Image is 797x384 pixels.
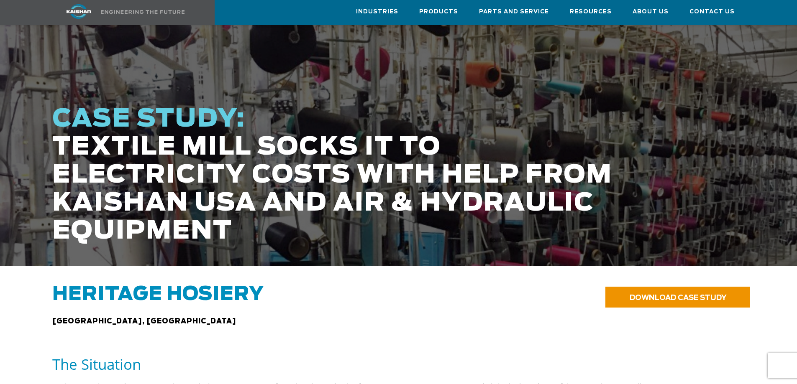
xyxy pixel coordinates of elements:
h1: TEXTILE MILL SOCKS IT TO ELECTRICITY COSTS WITH HELP FROM KAISHAN USA AND AIR & HYDRAULIC EQUIPMENT [52,105,628,245]
a: Products [419,0,458,23]
span: CASE STUDY: [52,107,246,132]
span: [GEOGRAPHIC_DATA], [GEOGRAPHIC_DATA] [52,318,236,325]
span: Contact Us [689,7,735,17]
span: DOWNLOAD CASE STUDY [630,294,727,301]
span: Products [419,7,458,17]
img: kaishan logo [47,4,110,19]
span: Parts and Service [479,7,549,17]
span: Heritage Hosiery [52,285,264,304]
a: About Us [633,0,669,23]
span: Resources [570,7,612,17]
a: Resources [570,0,612,23]
span: Industries [356,7,398,17]
h5: The Situation [52,355,745,374]
a: Industries [356,0,398,23]
img: Engineering the future [101,10,185,14]
a: Parts and Service [479,0,549,23]
a: DOWNLOAD CASE STUDY [605,287,750,308]
a: Contact Us [689,0,735,23]
span: About Us [633,7,669,17]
